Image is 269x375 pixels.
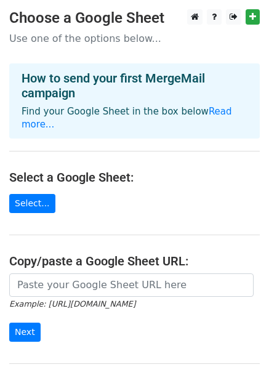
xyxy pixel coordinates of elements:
[22,105,247,131] p: Find your Google Sheet in the box below
[9,194,55,213] a: Select...
[9,32,260,45] p: Use one of the options below...
[9,299,135,308] small: Example: [URL][DOMAIN_NAME]
[22,106,232,130] a: Read more...
[9,9,260,27] h3: Choose a Google Sheet
[9,273,254,297] input: Paste your Google Sheet URL here
[9,170,260,185] h4: Select a Google Sheet:
[22,71,247,100] h4: How to send your first MergeMail campaign
[9,323,41,342] input: Next
[9,254,260,268] h4: Copy/paste a Google Sheet URL:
